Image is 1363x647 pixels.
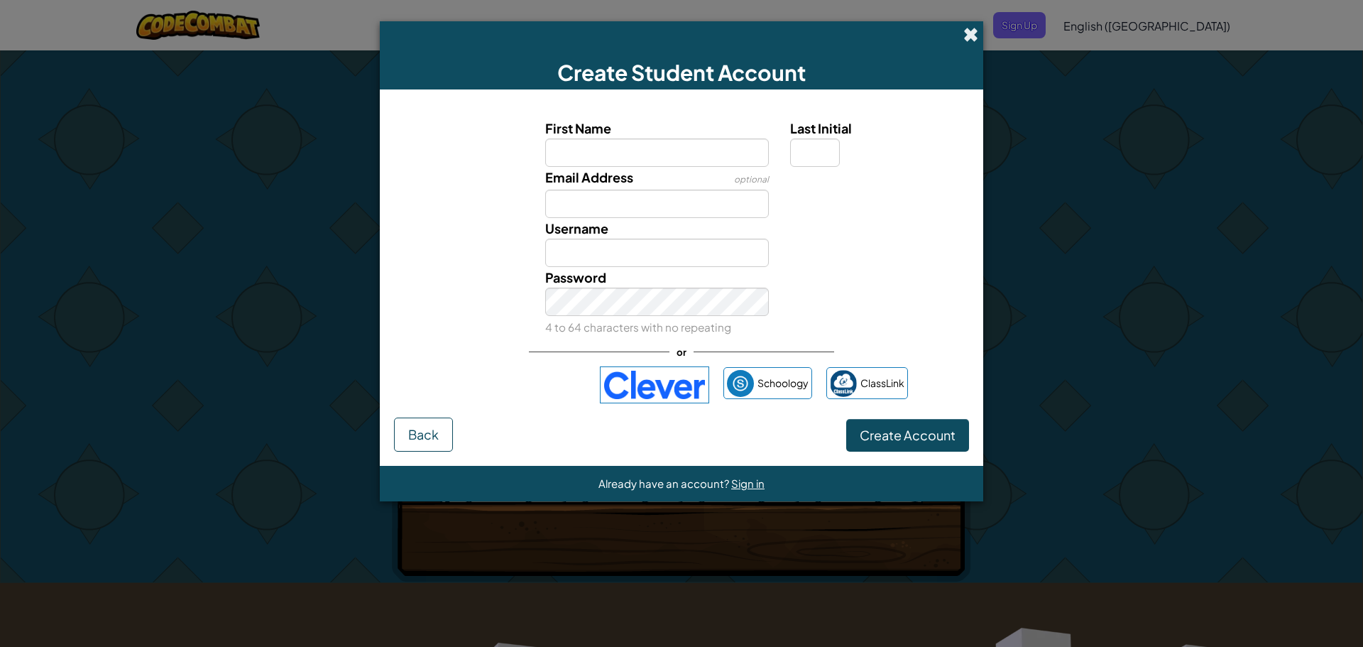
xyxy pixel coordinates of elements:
[545,120,611,136] span: First Name
[394,418,453,452] button: Back
[669,342,694,362] span: or
[545,169,633,185] span: Email Address
[846,419,969,452] button: Create Account
[408,426,439,442] span: Back
[557,59,806,86] span: Create Student Account
[734,174,769,185] span: optional
[860,373,904,393] span: ClassLink
[448,369,593,401] iframe: Sign in with Google Button
[790,120,852,136] span: Last Initial
[598,477,731,490] span: Already have an account?
[545,320,731,334] small: 4 to 64 characters with no repeating
[600,366,709,403] img: clever-logo-blue.png
[545,220,608,236] span: Username
[545,269,606,286] span: Password
[731,477,765,490] a: Sign in
[860,427,956,443] span: Create Account
[727,370,754,397] img: schoology.png
[830,370,857,397] img: classlink-logo-small.png
[757,373,809,393] span: Schoology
